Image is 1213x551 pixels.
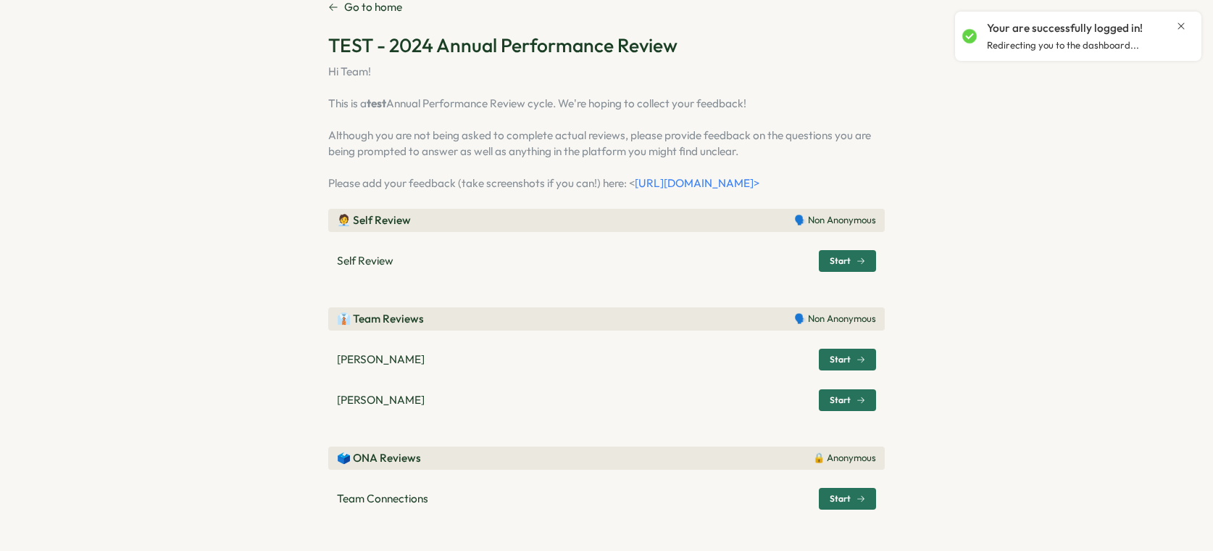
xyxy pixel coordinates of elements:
[830,355,851,364] span: Start
[337,212,411,228] p: 🧑‍💼 Self Review
[635,176,759,190] a: [URL][DOMAIN_NAME]>
[830,257,851,265] span: Start
[987,39,1139,52] p: Redirecting you to the dashboard...
[337,253,393,269] p: Self Review
[328,64,885,191] p: Hi Team! This is a Annual Performance Review cycle. We're hoping to collect your feedback! Althou...
[337,491,428,507] p: Team Connections
[819,349,876,370] button: Start
[819,389,876,411] button: Start
[819,250,876,272] button: Start
[830,396,851,405] span: Start
[337,392,425,408] p: [PERSON_NAME]
[987,20,1143,36] p: Your are successfully logged in!
[794,312,876,326] p: 🗣️ Non Anonymous
[830,494,851,503] span: Start
[328,33,885,58] h2: TEST - 2024 Annual Performance Review
[367,96,386,110] strong: test
[337,352,425,368] p: [PERSON_NAME]
[1175,20,1187,32] button: Close notification
[337,311,424,327] p: 👔 Team Reviews
[794,214,876,227] p: 🗣️ Non Anonymous
[337,450,421,466] p: 🗳️ ONA Reviews
[819,488,876,510] button: Start
[813,452,876,465] p: 🔒 Anonymous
